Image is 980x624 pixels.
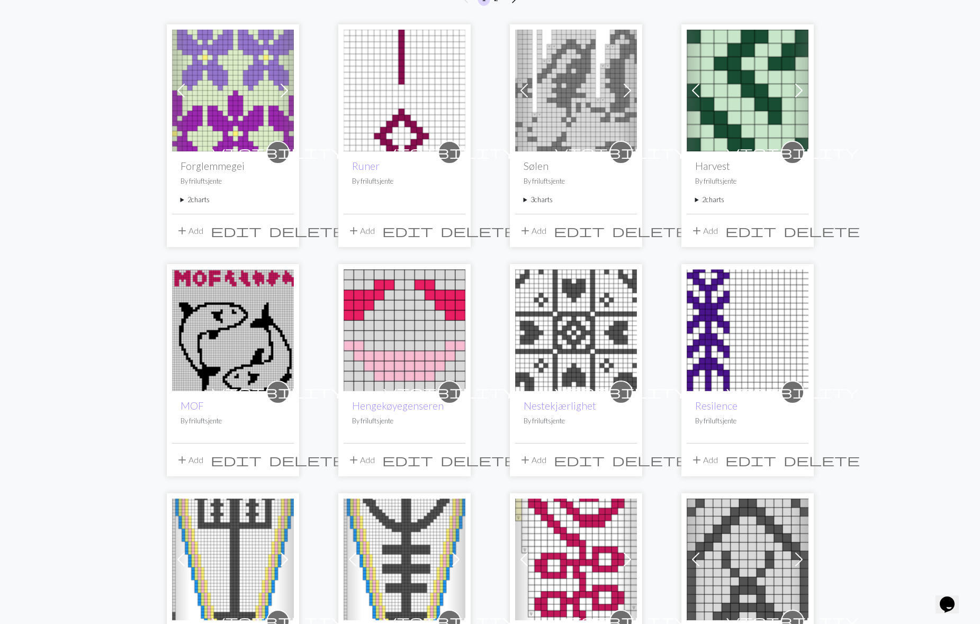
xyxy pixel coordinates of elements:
span: add [690,453,703,467]
a: MOF [172,324,294,334]
button: Delete [265,450,349,470]
img: Rendalssølen [515,30,637,151]
a: Algiz og Othala [344,84,465,94]
a: Nestekjærlighet [524,400,596,412]
img: Harvest [687,30,808,151]
i: private [555,382,687,403]
summary: 2charts [181,195,285,205]
img: Resilence [687,269,808,391]
i: Edit [211,454,262,466]
img: Vegvisir - Helheim [172,499,294,620]
i: Edit [382,454,433,466]
button: Delete [780,450,864,470]
i: Edit [554,224,605,237]
span: add [519,223,532,238]
p: By friluftsjente [181,416,285,426]
button: Edit [722,221,780,241]
a: Voksen, diagram A [344,553,465,563]
span: add [347,223,360,238]
i: Edit [211,224,262,237]
span: add [347,453,360,467]
a: Hengekøyegenseren [352,400,444,412]
i: private [726,382,859,403]
a: Runer [352,160,380,172]
a: Rendalssølen [515,84,637,94]
span: add [176,453,188,467]
span: visibility [212,384,344,400]
span: delete [784,223,860,238]
span: edit [725,223,776,238]
p: By friluftsjente [695,416,800,426]
button: Edit [379,221,437,241]
p: By friluftsjente [524,176,628,186]
i: Edit [554,454,605,466]
span: delete [784,453,860,467]
button: Delete [608,221,692,241]
span: edit [382,453,433,467]
span: visibility [212,144,344,160]
button: Add [344,450,379,470]
button: Edit [550,450,608,470]
button: Edit [722,450,780,470]
span: edit [211,453,262,467]
summary: 2charts [695,195,800,205]
span: visibility [726,384,859,400]
a: Vegvisir - Helheim [172,553,294,563]
button: Edit [207,221,265,241]
a: Nestekjærlighet [515,324,637,334]
img: Hengekøyegenseren [344,269,465,391]
h2: Sølen [524,160,628,172]
img: Algiz og Othala [344,30,465,151]
button: Delete [437,221,520,241]
span: add [519,453,532,467]
img: MOF [172,269,294,391]
span: delete [440,223,517,238]
span: add [176,223,188,238]
a: MOF [181,400,204,412]
img: Voksen, diagram A [344,499,465,620]
i: private [383,142,516,163]
i: Edit [725,224,776,237]
button: Add [172,450,207,470]
i: Edit [382,224,433,237]
button: Edit [207,450,265,470]
img: Unalome, ovenfra ned [515,499,637,620]
span: edit [554,223,605,238]
button: Delete [608,450,692,470]
button: Add [687,450,722,470]
i: private [212,382,344,403]
img: Nestekjærlighet [515,269,637,391]
i: private [555,142,687,163]
button: Add [515,221,550,241]
i: private [212,142,344,163]
span: visibility [383,384,516,400]
summary: 3charts [524,195,628,205]
a: Harvest [687,84,808,94]
a: Diagram A [687,553,808,563]
i: Edit [725,454,776,466]
i: private [726,142,859,163]
p: By friluftsjente [524,416,628,426]
a: Resilence [687,324,808,334]
span: edit [211,223,262,238]
p: By friluftsjente [181,176,285,186]
img: Diagram A [687,499,808,620]
span: delete [612,223,688,238]
button: Add [172,221,207,241]
a: Resilence [695,400,738,412]
i: private [383,382,516,403]
a: Unalome, ovenfra ned [515,553,637,563]
h2: Harvest [695,160,800,172]
span: visibility [555,384,687,400]
button: Add [515,450,550,470]
span: delete [269,223,345,238]
span: edit [554,453,605,467]
span: visibility [726,144,859,160]
p: By friluftsjente [352,176,457,186]
span: visibility [555,144,687,160]
span: add [690,223,703,238]
img: Forglemmegei [172,30,294,151]
span: edit [382,223,433,238]
button: Delete [437,450,520,470]
a: Hengekøyegenseren [344,324,465,334]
